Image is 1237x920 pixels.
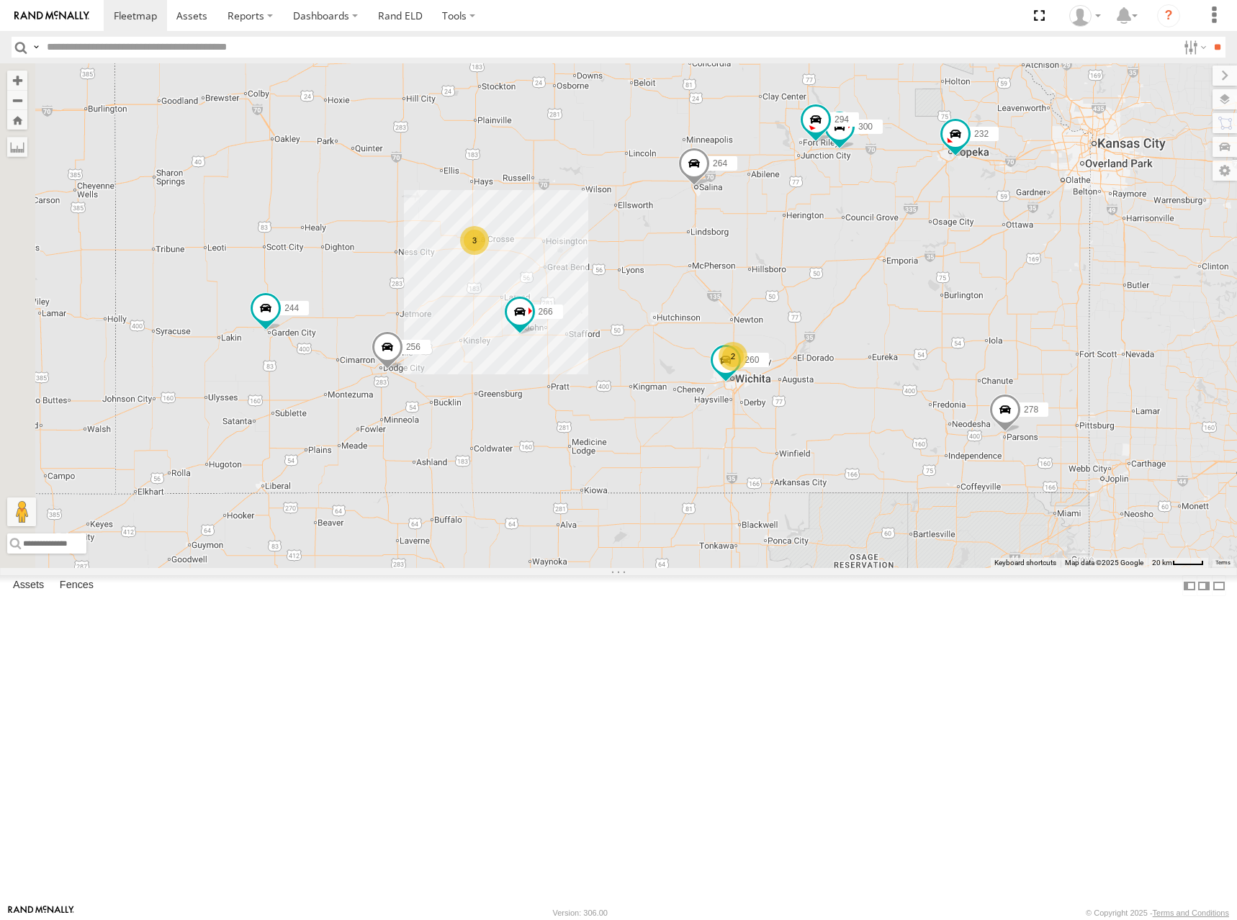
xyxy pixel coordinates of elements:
div: Shane Miller [1064,5,1106,27]
span: 278 [1024,404,1038,414]
button: Map Scale: 20 km per 40 pixels [1148,558,1208,568]
label: Dock Summary Table to the Left [1182,575,1197,596]
a: Visit our Website [8,906,74,920]
span: 266 [539,307,553,317]
div: © Copyright 2025 - [1086,908,1229,917]
span: 244 [284,302,299,312]
button: Keyboard shortcuts [994,558,1056,568]
button: Zoom Home [7,110,27,130]
label: Measure [7,137,27,157]
span: 232 [974,128,989,138]
div: 2 [719,342,747,371]
label: Map Settings [1213,161,1237,181]
i: ? [1157,4,1180,27]
span: 264 [713,158,727,168]
label: Search Filter Options [1178,37,1209,58]
a: Terms (opens in new tab) [1215,559,1231,565]
span: Map data ©2025 Google [1065,559,1143,567]
button: Drag Pegman onto the map to open Street View [7,497,36,526]
label: Search Query [30,37,42,58]
span: 20 km [1152,559,1172,567]
label: Assets [6,576,51,596]
span: 260 [745,354,759,364]
a: Terms and Conditions [1153,908,1229,917]
label: Hide Summary Table [1212,575,1226,596]
img: rand-logo.svg [14,11,89,21]
div: Version: 306.00 [553,908,608,917]
div: 3 [460,226,489,255]
button: Zoom out [7,90,27,110]
span: 256 [406,342,420,352]
label: Fences [53,576,101,596]
label: Dock Summary Table to the Right [1197,575,1211,596]
span: 294 [835,114,849,124]
button: Zoom in [7,71,27,90]
span: 300 [858,121,873,131]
